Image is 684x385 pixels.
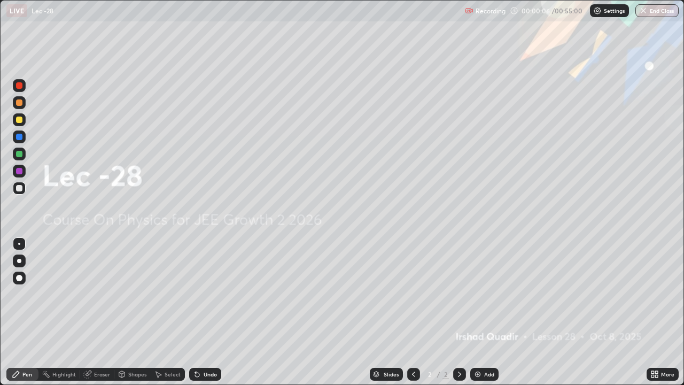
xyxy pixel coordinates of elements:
div: / [437,371,440,378]
img: recording.375f2c34.svg [465,6,473,15]
p: Lec -28 [32,6,53,15]
p: Settings [604,8,625,13]
div: Undo [204,372,217,377]
div: More [661,372,674,377]
div: 2 [424,371,435,378]
div: Eraser [94,372,110,377]
img: add-slide-button [473,370,482,379]
div: 2 [442,369,449,379]
div: Select [165,372,181,377]
div: Add [484,372,494,377]
img: end-class-cross [639,6,648,15]
div: Pen [22,372,32,377]
div: Shapes [128,372,146,377]
div: Slides [384,372,399,377]
p: LIVE [10,6,24,15]
img: class-settings-icons [593,6,602,15]
p: Recording [476,7,506,15]
button: End Class [635,4,679,17]
div: Highlight [52,372,76,377]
